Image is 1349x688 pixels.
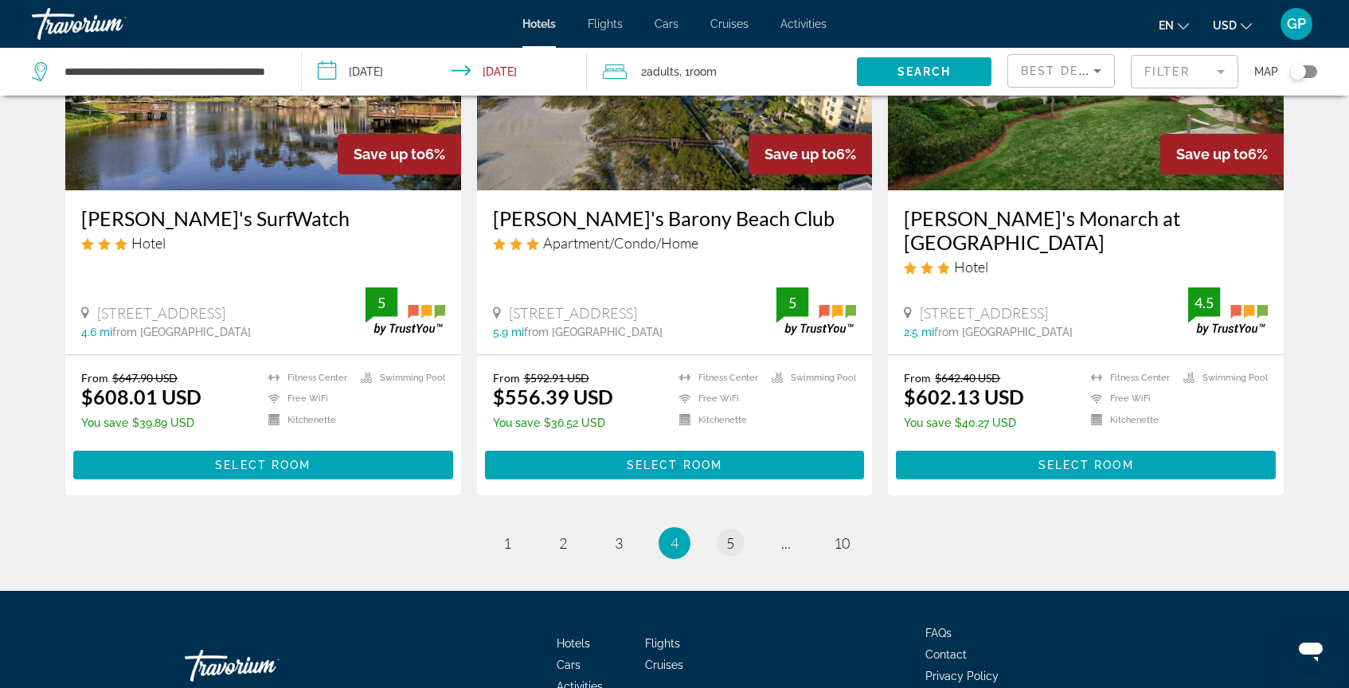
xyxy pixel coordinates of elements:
iframe: Button to launch messaging window [1285,624,1336,675]
span: You save [904,416,951,429]
div: 5 [366,293,397,312]
span: Hotel [131,234,166,252]
div: 3 star Apartment [493,234,857,252]
span: [STREET_ADDRESS] [97,304,225,322]
a: Activities [780,18,827,30]
span: , 1 [679,61,717,83]
span: Best Deals [1021,64,1104,77]
a: Flights [645,637,680,650]
span: 5 [726,534,734,552]
li: Free WiFi [260,392,353,405]
span: GP [1287,16,1306,32]
a: Select Room [485,454,865,471]
span: Hotel [954,258,988,276]
span: You save [493,416,540,429]
a: Cars [655,18,678,30]
button: Select Room [73,451,453,479]
span: From [904,371,931,385]
a: [PERSON_NAME]'s Barony Beach Club [493,206,857,230]
button: Select Room [896,451,1276,479]
div: 3 star Hotel [81,234,445,252]
a: [PERSON_NAME]'s SurfWatch [81,206,445,230]
div: 6% [1160,134,1284,174]
a: Privacy Policy [925,670,999,682]
span: Hotels [522,18,556,30]
span: Select Room [215,459,311,471]
span: ... [781,534,791,552]
span: You save [81,416,128,429]
span: 2 [559,534,567,552]
span: Save up to [764,146,836,162]
li: Swimming Pool [1175,371,1268,385]
span: Apartment/Condo/Home [543,234,698,252]
span: Room [690,65,717,78]
a: FAQs [925,627,952,639]
a: [PERSON_NAME]'s Monarch at [GEOGRAPHIC_DATA] [904,206,1268,254]
div: 6% [338,134,461,174]
p: $40.27 USD [904,416,1024,429]
button: Toggle map [1278,64,1317,79]
a: Hotels [557,637,590,650]
a: Flights [588,18,623,30]
span: from [GEOGRAPHIC_DATA] [112,326,251,338]
span: [STREET_ADDRESS] [509,304,637,322]
span: from [GEOGRAPHIC_DATA] [934,326,1073,338]
button: User Menu [1276,7,1317,41]
li: Kitchenette [260,413,353,427]
button: Search [857,57,991,86]
li: Swimming Pool [764,371,856,385]
span: Select Room [627,459,722,471]
span: From [81,371,108,385]
span: USD [1213,19,1237,32]
span: 2 [641,61,679,83]
img: trustyou-badge.svg [366,287,445,334]
li: Swimming Pool [353,371,445,385]
a: Cruises [710,18,749,30]
span: [STREET_ADDRESS] [920,304,1048,322]
span: Adults [647,65,679,78]
span: 4.6 mi [81,326,112,338]
img: trustyou-badge.svg [776,287,856,334]
del: $647.90 USD [112,371,178,385]
a: Cruises [645,659,683,671]
ins: $602.13 USD [904,385,1024,408]
p: $36.52 USD [493,416,613,429]
li: Kitchenette [671,413,764,427]
li: Fitness Center [1083,371,1175,385]
a: Select Room [73,454,453,471]
li: Fitness Center [671,371,764,385]
div: 3 star Hotel [904,258,1268,276]
span: 5.9 mi [493,326,524,338]
span: 10 [834,534,850,552]
p: $39.89 USD [81,416,201,429]
a: Select Room [896,454,1276,471]
span: 2.5 mi [904,326,934,338]
span: Save up to [1176,146,1248,162]
button: Change language [1159,14,1189,37]
span: Cars [557,659,581,671]
button: Select Room [485,451,865,479]
li: Free WiFi [671,392,764,405]
li: Kitchenette [1083,413,1175,427]
span: 4 [671,534,678,552]
button: Check-in date: Sep 6, 2025 Check-out date: Sep 7, 2025 [302,48,588,96]
span: From [493,371,520,385]
span: 3 [615,534,623,552]
del: $642.40 USD [935,371,1000,385]
nav: Pagination [65,527,1284,559]
a: Travorium [32,3,191,45]
span: 1 [503,534,511,552]
span: en [1159,19,1174,32]
button: Filter [1131,54,1238,89]
a: Contact [925,648,967,661]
